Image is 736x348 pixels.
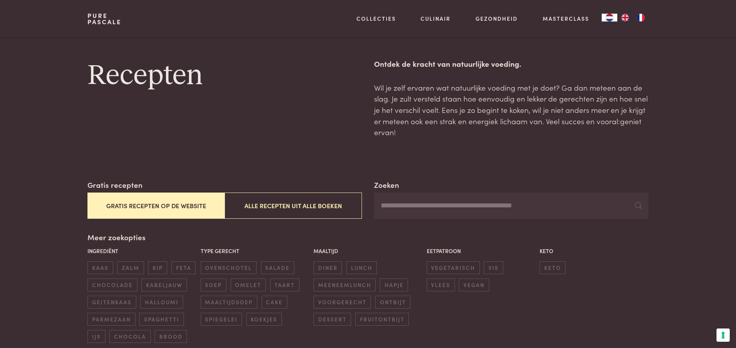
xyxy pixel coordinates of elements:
button: Uw voorkeuren voor toestemming voor trackingtechnologieën [716,328,730,342]
span: feta [171,261,196,274]
span: kaas [87,261,113,274]
span: taart [270,278,299,291]
span: spaghetti [139,313,184,326]
span: vegan [459,278,489,291]
span: spiegelei [201,313,242,326]
span: diner [314,261,342,274]
span: zalm [117,261,144,274]
span: vegetarisch [427,261,480,274]
span: keto [540,261,565,274]
a: Gezondheid [476,14,518,23]
a: FR [633,14,649,21]
a: NL [602,14,617,21]
span: ontbijt [375,296,410,309]
span: meeneemlunch [314,278,376,291]
span: fruitontbijt [355,313,409,326]
aside: Language selected: Nederlands [602,14,649,21]
span: brood [155,330,187,343]
span: hapje [380,278,408,291]
span: lunch [346,261,377,274]
p: Keto [540,247,649,255]
p: Wil je zelf ervaren wat natuurlijke voeding met je doet? Ga dan meteen aan de slag. Je zult verst... [374,82,648,138]
span: halloumi [140,296,183,309]
a: EN [617,14,633,21]
a: PurePascale [87,12,121,25]
span: dessert [314,313,351,326]
label: Gratis recepten [87,179,143,191]
span: koekjes [246,313,282,326]
a: Collecties [356,14,396,23]
ul: Language list [617,14,649,21]
span: maaltijdsoep [201,296,257,309]
span: ovenschotel [201,261,257,274]
strong: Ontdek de kracht van natuurlijke voeding. [374,58,521,69]
span: geitenkaas [87,296,136,309]
span: chocola [109,330,150,343]
span: kip [148,261,167,274]
div: Language [602,14,617,21]
span: voorgerecht [314,296,371,309]
span: salade [261,261,294,274]
h1: Recepten [87,58,362,93]
span: chocolade [87,278,137,291]
span: parmezaan [87,313,135,326]
span: omelet [231,278,266,291]
span: cake [262,296,287,309]
a: Culinair [421,14,451,23]
p: Ingrediënt [87,247,196,255]
span: vlees [427,278,455,291]
span: kabeljauw [141,278,187,291]
span: ijs [87,330,105,343]
p: Type gerecht [201,247,310,255]
span: soep [201,278,226,291]
p: Eetpatroon [427,247,536,255]
label: Zoeken [374,179,399,191]
a: Masterclass [543,14,589,23]
button: Gratis recepten op de website [87,193,225,219]
span: vis [484,261,503,274]
button: Alle recepten uit alle boeken [225,193,362,219]
p: Maaltijd [314,247,422,255]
